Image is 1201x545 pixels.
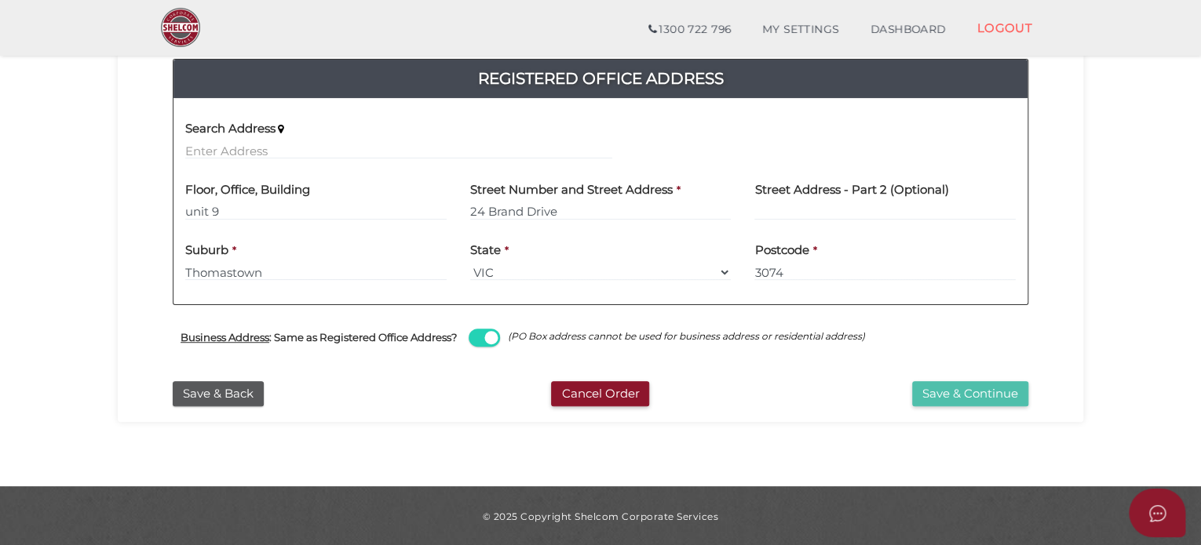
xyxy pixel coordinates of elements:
[754,244,809,257] h4: Postcode
[1129,489,1185,537] button: Open asap
[912,381,1028,407] button: Save & Continue
[173,66,1028,91] a: Registered Office Address
[754,183,948,197] h4: Street Address - Part 2 (Optional)
[961,12,1048,44] a: LOGOUT
[185,183,310,197] h4: Floor, Office, Building
[470,244,501,257] h4: State
[130,510,1071,523] div: © 2025 Copyright Shelcom Corporate Services
[278,124,284,134] i: Keep typing in your address(including suburb) until it appears
[633,14,747,45] a: 1300 722 796
[185,244,228,257] h4: Suburb
[754,263,1016,281] input: Postcode must be exactly 4 digits
[855,14,962,45] a: DASHBOARD
[173,381,264,407] button: Save & Back
[185,142,612,159] input: Enter Address
[470,203,732,220] input: Enter Address
[747,14,855,45] a: MY SETTINGS
[185,122,276,136] h4: Search Address
[181,331,269,343] u: Business Address
[508,330,865,342] i: (PO Box address cannot be used for business address or residential address)
[551,381,649,407] button: Cancel Order
[181,332,457,343] h4: : Same as Registered Office Address?
[470,183,673,197] h4: Street Number and Street Address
